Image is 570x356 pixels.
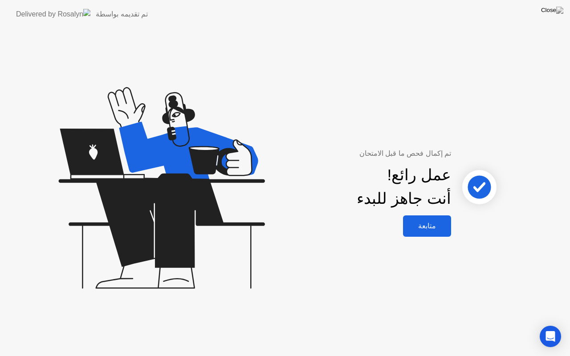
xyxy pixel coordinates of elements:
div: Open Intercom Messenger [540,326,561,347]
img: Delivered by Rosalyn [16,9,90,19]
div: عمل رائع! أنت جاهز للبدء [357,163,451,210]
img: Close [541,7,563,14]
div: تم إكمال فحص ما قبل الامتحان [267,148,451,159]
button: متابعة [403,215,451,237]
div: تم تقديمه بواسطة [96,9,148,20]
div: متابعة [406,222,448,230]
